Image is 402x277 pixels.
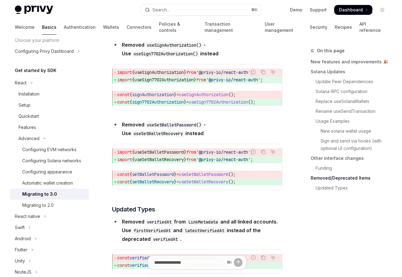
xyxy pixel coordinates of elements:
div: Configuring appearance [22,168,72,176]
div: Setup [19,101,31,109]
span: } [194,77,196,83]
div: Android [15,235,31,242]
a: New solana wallet usage [311,126,392,136]
a: Connectors [126,20,151,35]
span: Updated Types [112,205,155,214]
button: Toggle Configuring Privy Dashboard section [10,46,89,57]
button: Copy the contents from the code block [259,68,267,76]
span: '@privy-io/react-auth' [196,149,251,155]
code: useSetWalletPassword() [144,121,204,128]
a: Wallets [103,20,119,35]
span: useSetWalletRecovery [179,179,228,185]
button: Report incorrect code [249,148,257,156]
span: { [132,157,135,162]
span: import [117,149,132,155]
span: const [117,92,130,97]
span: useSetWalletPassword [179,172,228,177]
span: } [184,70,186,75]
span: = [186,99,189,105]
a: Authentication [64,20,96,35]
span: (); [228,172,236,177]
code: latestVerifiedAt [182,227,227,234]
span: (); [248,99,255,105]
div: Features [19,124,36,131]
button: Toggle dark mode [377,5,387,15]
span: const [117,179,130,185]
span: } [184,149,186,155]
button: Toggle Advanced section [10,133,89,144]
button: Ask AI [269,254,277,262]
span: } [174,92,176,97]
span: ; [251,157,253,162]
code: useSign7702Authorization() [131,50,200,57]
span: { [132,70,135,75]
a: Update Peer Dependencies [311,77,392,87]
span: setWalletPassword [132,172,174,177]
span: { [130,179,132,185]
code: useSetWalletRecovery [131,130,185,137]
span: '@privy-io/react-auth' [196,70,251,75]
strong: Removed - Use instead [122,42,218,57]
h5: Get started by SDK [15,67,56,74]
span: '@privy-io/react-auth' [196,157,251,162]
div: Installation [19,90,39,98]
div: Quickstart [19,113,39,120]
a: Transaction management [205,20,257,35]
a: Configuring appearance [10,166,89,177]
button: Open search [141,4,262,15]
code: verifiedAt [144,219,174,225]
span: '@privy-io/react-auth' [206,77,260,83]
a: Security [310,20,327,35]
input: Ask a question... [154,256,224,269]
a: User management [265,20,302,35]
span: from [196,77,206,83]
div: Unity [15,257,25,265]
a: Installation [10,88,89,100]
span: = [176,172,179,177]
a: Demo [290,7,302,13]
span: signAuthorization [132,92,174,97]
span: { [130,92,132,97]
a: Usage Examples [311,116,392,126]
a: Recipes [335,20,352,35]
a: Quickstart [10,111,89,122]
span: from [186,157,196,162]
span: const [117,99,130,105]
div: Swift [15,224,25,231]
span: (); [228,92,236,97]
span: } [174,172,176,177]
a: Solana Updates [311,67,392,77]
span: useSetWalletPassword [135,149,184,155]
a: Migrating to 3.0 [10,189,89,200]
img: light logo [15,6,53,14]
button: Toggle React native section [10,211,89,222]
span: useSignAuthorization [179,92,228,97]
a: Other interface changes [311,153,392,163]
span: { [130,172,132,177]
span: useSetWalletRecovery [135,157,184,162]
a: Rename useSendTransaction [311,106,392,116]
button: Report incorrect code [249,68,257,76]
span: import [117,77,132,83]
button: Toggle Flutter section [10,244,89,255]
span: On this page [317,47,345,54]
button: Toggle Unity section [10,255,89,266]
button: Toggle Android section [10,233,89,244]
div: React native [15,213,40,220]
div: Search... [152,6,170,14]
span: sign7702Authorization [132,99,184,105]
a: Funding [311,163,392,173]
span: Dashboard [339,7,363,13]
button: Report incorrect code [249,254,257,262]
div: Flutter [15,246,27,254]
span: from [186,149,196,155]
a: Solana RPC configuration [311,87,392,96]
div: Configuring Solana networks [22,157,81,164]
span: = [176,179,179,185]
a: Migrating to 2.0 [10,200,89,211]
a: Dashboard [334,5,372,15]
div: Configuring Privy Dashboard [15,48,74,55]
button: Send message [234,258,242,267]
div: Migrating to 2.0 [22,202,54,209]
code: verifiedAt [151,236,180,243]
